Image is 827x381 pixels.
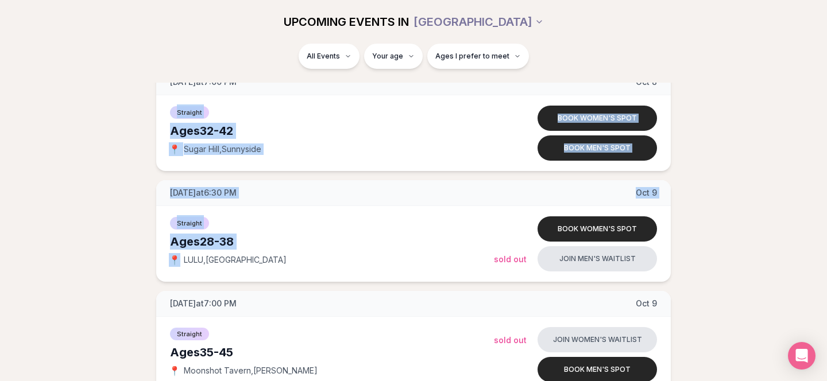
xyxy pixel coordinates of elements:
button: Book women's spot [538,106,657,131]
div: Ages 32-42 [170,123,494,139]
span: All Events [307,52,340,61]
span: 📍 [170,255,179,265]
button: Join women's waitlist [538,327,657,352]
span: Straight [170,106,209,119]
button: Book men's spot [538,135,657,161]
button: Your age [364,44,423,69]
div: Ages 28-38 [170,234,494,250]
span: Your age [372,52,403,61]
span: UPCOMING EVENTS IN [284,14,409,30]
button: [GEOGRAPHIC_DATA] [413,9,544,34]
button: Ages I prefer to meet [427,44,529,69]
span: 📍 [170,145,179,154]
button: All Events [299,44,360,69]
span: Ages I prefer to meet [435,52,509,61]
div: Ages 35-45 [170,344,494,360]
span: Straight [170,328,209,340]
span: [DATE] at 7:00 PM [170,298,237,309]
span: Sugar Hill , Sunnyside [184,143,261,155]
div: Open Intercom Messenger [788,342,816,370]
span: 📍 [170,366,179,375]
span: Sold Out [494,254,527,264]
span: LULU , [GEOGRAPHIC_DATA] [184,254,287,266]
button: Book women's spot [538,216,657,242]
span: Oct 9 [636,298,657,309]
span: Oct 9 [636,187,657,199]
span: Moonshot Tavern , [PERSON_NAME] [184,365,318,376]
span: Sold Out [494,335,527,345]
span: [DATE] at 6:30 PM [170,187,237,199]
button: Join men's waitlist [538,246,657,271]
span: Straight [170,217,209,230]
